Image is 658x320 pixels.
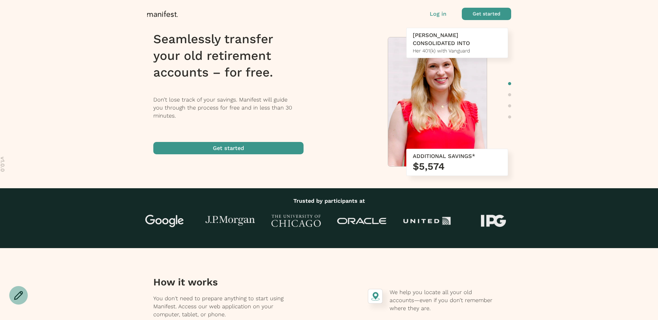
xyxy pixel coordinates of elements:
div: [PERSON_NAME] CONSOLIDATED INTO [413,31,502,47]
div: Her 401(k) with Vanguard [413,47,502,55]
h1: Seamlessly transfer your old retirement accounts – for free. [153,31,312,81]
p: Don’t lose track of your savings. Manifest will guide you through the process for free and in les... [153,96,312,120]
h3: How it works [153,276,291,288]
img: University of Chicago [271,215,321,227]
img: J.P Morgan [205,216,255,226]
img: Google [140,215,189,227]
button: Get started [462,8,511,20]
button: Get started [153,142,304,154]
img: Oracle [337,218,387,224]
img: Meredith [388,37,487,169]
div: ADDITIONAL SAVINGS* [413,152,502,160]
h3: $5,574 [413,160,502,172]
button: Log in [430,10,446,18]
